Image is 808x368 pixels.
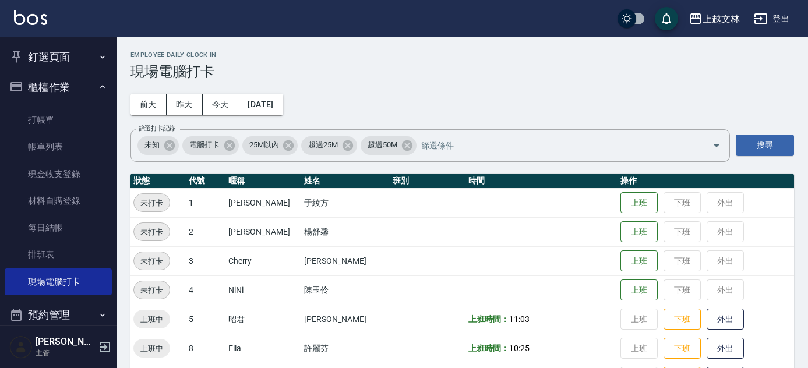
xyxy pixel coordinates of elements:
b: 上班時間： [468,344,509,353]
button: 外出 [707,338,744,359]
div: 未知 [137,136,179,155]
span: 電腦打卡 [182,139,227,151]
button: 上班 [620,279,658,301]
div: 超過25M [301,136,357,155]
a: 排班表 [5,241,112,268]
button: 今天 [203,94,239,115]
img: Logo [14,10,47,25]
span: 未打卡 [134,255,170,267]
span: 未打卡 [134,197,170,209]
th: 姓名 [301,174,390,189]
th: 狀態 [130,174,186,189]
button: save [655,7,678,30]
td: Cherry [225,246,301,275]
span: 11:03 [509,314,530,324]
td: 1 [186,188,225,217]
th: 班別 [390,174,465,189]
span: 25M以內 [242,139,286,151]
p: 主管 [36,348,95,358]
th: 操作 [618,174,794,189]
span: 10:25 [509,344,530,353]
td: NiNi [225,275,301,305]
button: 上班 [620,250,658,272]
span: 超過25M [301,139,345,151]
span: 上班中 [133,313,170,325]
button: 下班 [664,338,701,359]
td: 于綾方 [301,188,390,217]
td: 昭君 [225,305,301,334]
td: [PERSON_NAME] [225,217,301,246]
span: 未打卡 [134,226,170,238]
label: 篩選打卡記錄 [139,124,175,133]
a: 現金收支登錄 [5,161,112,187]
td: 8 [186,334,225,363]
button: 上班 [620,192,658,214]
button: 下班 [664,309,701,330]
span: 未打卡 [134,284,170,296]
button: 前天 [130,94,167,115]
button: 昨天 [167,94,203,115]
td: Ella [225,334,301,363]
td: [PERSON_NAME] [301,305,390,334]
td: 許麗芬 [301,334,390,363]
td: 5 [186,305,225,334]
td: 4 [186,275,225,305]
th: 時間 [465,174,618,189]
td: [PERSON_NAME] [301,246,390,275]
td: [PERSON_NAME] [225,188,301,217]
td: 3 [186,246,225,275]
span: 未知 [137,139,167,151]
img: Person [9,335,33,359]
button: Open [707,136,726,155]
div: 上越文林 [703,12,740,26]
div: 電腦打卡 [182,136,239,155]
a: 現場電腦打卡 [5,268,112,295]
th: 暱稱 [225,174,301,189]
button: 上越文林 [684,7,745,31]
button: 上班 [620,221,658,243]
th: 代號 [186,174,225,189]
h3: 現場電腦打卡 [130,63,794,80]
button: 櫃檯作業 [5,72,112,102]
button: 預約管理 [5,300,112,330]
td: 2 [186,217,225,246]
button: 搜尋 [736,135,794,156]
input: 篩選條件 [418,135,692,155]
h5: [PERSON_NAME] [36,336,95,348]
a: 打帳單 [5,107,112,133]
span: 超過50M [361,139,404,151]
b: 上班時間： [468,314,509,324]
a: 材料自購登錄 [5,187,112,214]
td: 楊舒馨 [301,217,390,246]
td: 陳玉伶 [301,275,390,305]
div: 25M以內 [242,136,298,155]
button: 登出 [749,8,794,30]
span: 上班中 [133,342,170,355]
a: 每日結帳 [5,214,112,241]
h2: Employee Daily Clock In [130,51,794,59]
div: 超過50M [361,136,417,155]
button: 釘選頁面 [5,42,112,72]
button: 外出 [707,309,744,330]
a: 帳單列表 [5,133,112,160]
button: [DATE] [238,94,283,115]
